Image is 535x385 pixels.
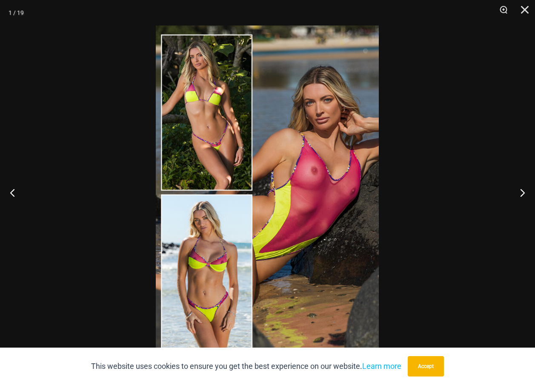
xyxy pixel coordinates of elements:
[156,25,379,360] img: Coastal Bliss Leopard Sunset Collection Pack C
[408,356,444,377] button: Accept
[91,360,401,373] p: This website uses cookies to ensure you get the best experience on our website.
[503,171,535,214] button: Next
[9,6,24,19] div: 1 / 19
[362,362,401,371] a: Learn more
